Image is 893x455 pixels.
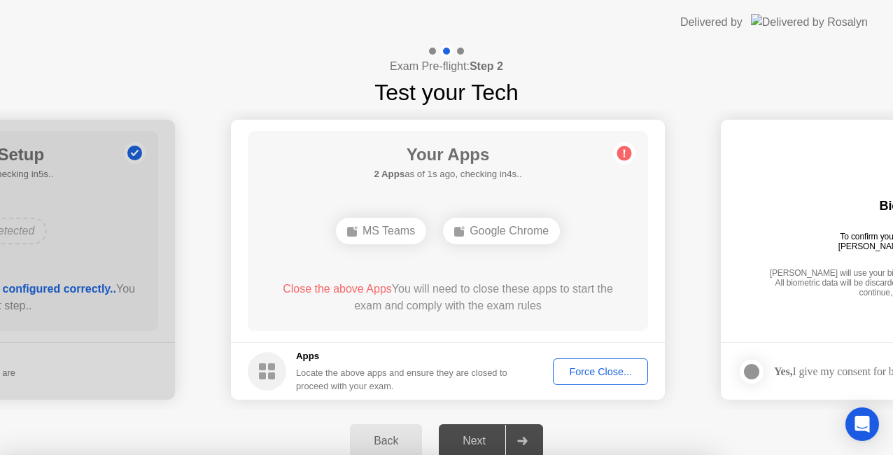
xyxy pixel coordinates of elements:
span: Close the above Apps [283,283,392,295]
div: Force Close... [558,366,643,377]
div: Locate the above apps and ensure they are closed to proceed with your exam. [296,366,508,393]
div: You will need to close these apps to start the exam and comply with the exam rules [268,281,628,314]
div: Delivered by [680,14,743,31]
div: Open Intercom Messenger [845,407,879,441]
h5: Apps [296,349,508,363]
h1: Your Apps [374,142,521,167]
strong: Yes, [774,365,792,377]
div: Next [443,435,505,447]
div: Back [354,435,418,447]
div: Google Chrome [443,218,560,244]
h4: Exam Pre-flight: [390,58,503,75]
b: 2 Apps [374,169,405,179]
h1: Test your Tech [374,76,519,109]
h5: as of 1s ago, checking in4s.. [374,167,521,181]
b: Step 2 [470,60,503,72]
div: MS Teams [336,218,426,244]
img: Delivered by Rosalyn [751,14,868,30]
